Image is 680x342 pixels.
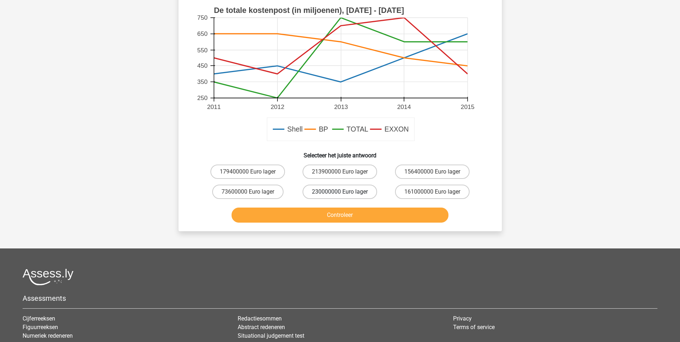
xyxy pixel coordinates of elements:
[207,103,220,110] text: 2011
[346,125,368,133] text: TOTAL
[232,208,448,223] button: Controleer
[197,62,208,69] text: 450
[334,103,348,110] text: 2013
[384,125,409,133] text: EXXON
[23,332,73,339] a: Numeriek redeneren
[197,14,208,22] text: 750
[395,185,470,199] label: 161000000 Euro lager
[23,269,73,285] img: Assessly logo
[319,125,328,133] text: BP
[287,125,303,133] text: Shell
[461,103,474,110] text: 2015
[303,165,377,179] label: 213900000 Euro lager
[23,324,58,331] a: Figuurreeksen
[303,185,377,199] label: 230000000 Euro lager
[197,95,208,102] text: 250
[453,315,472,322] a: Privacy
[197,78,208,85] text: 350
[238,324,285,331] a: Abstract redeneren
[190,146,490,159] h6: Selecteer het juiste antwoord
[212,185,284,199] label: 73600000 Euro lager
[197,47,208,54] text: 550
[197,30,208,38] text: 650
[397,103,411,110] text: 2014
[23,315,55,322] a: Cijferreeksen
[270,103,284,110] text: 2012
[23,294,657,303] h5: Assessments
[238,332,304,339] a: Situational judgement test
[453,324,495,331] a: Terms of service
[238,315,282,322] a: Redactiesommen
[210,165,285,179] label: 179400000 Euro lager
[214,6,404,15] text: De totale kostenpost (in miljoenen), [DATE] - [DATE]
[395,165,470,179] label: 156400000 Euro lager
